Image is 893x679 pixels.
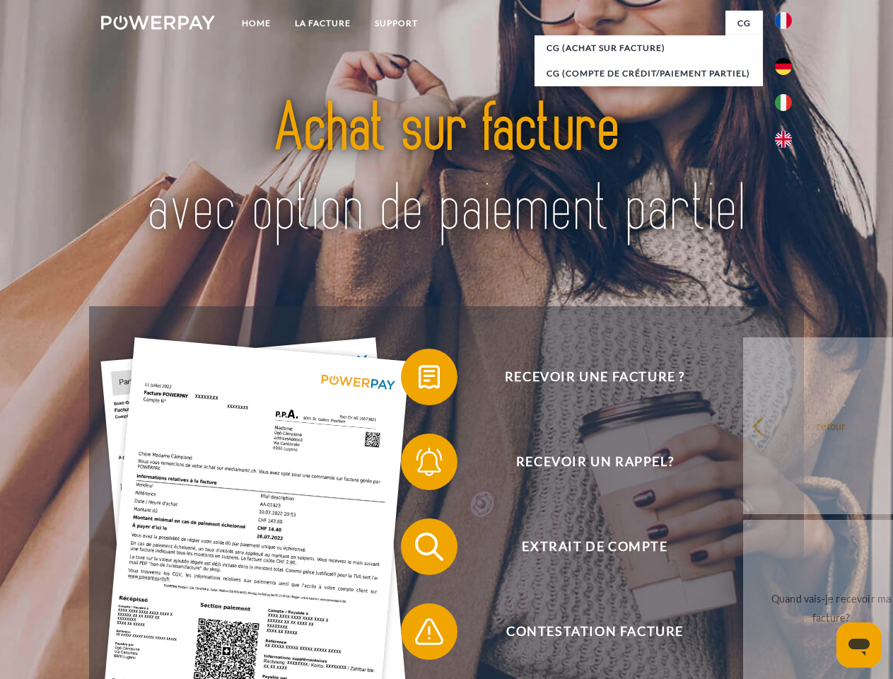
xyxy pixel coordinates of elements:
button: Extrait de compte [401,518,769,575]
button: Contestation Facture [401,603,769,660]
img: qb_bill.svg [412,359,447,395]
span: Recevoir un rappel? [421,434,768,490]
a: Support [363,11,430,36]
a: Home [230,11,283,36]
img: qb_bell.svg [412,444,447,480]
iframe: Bouton de lancement de la fenêtre de messagerie [836,622,882,668]
span: Contestation Facture [421,603,768,660]
img: title-powerpay_fr.svg [135,68,758,271]
img: qb_warning.svg [412,614,447,649]
img: logo-powerpay-white.svg [101,16,215,30]
img: it [775,94,792,111]
img: qb_search.svg [412,529,447,564]
button: Recevoir une facture ? [401,349,769,405]
a: CG (achat sur facture) [535,35,762,61]
img: en [775,131,792,148]
span: Extrait de compte [421,518,768,575]
a: LA FACTURE [283,11,363,36]
a: CG (Compte de crédit/paiement partiel) [535,61,762,86]
img: fr [775,12,792,29]
span: Recevoir une facture ? [421,349,768,405]
button: Recevoir un rappel? [401,434,769,490]
a: CG [725,11,763,36]
img: de [775,58,792,75]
